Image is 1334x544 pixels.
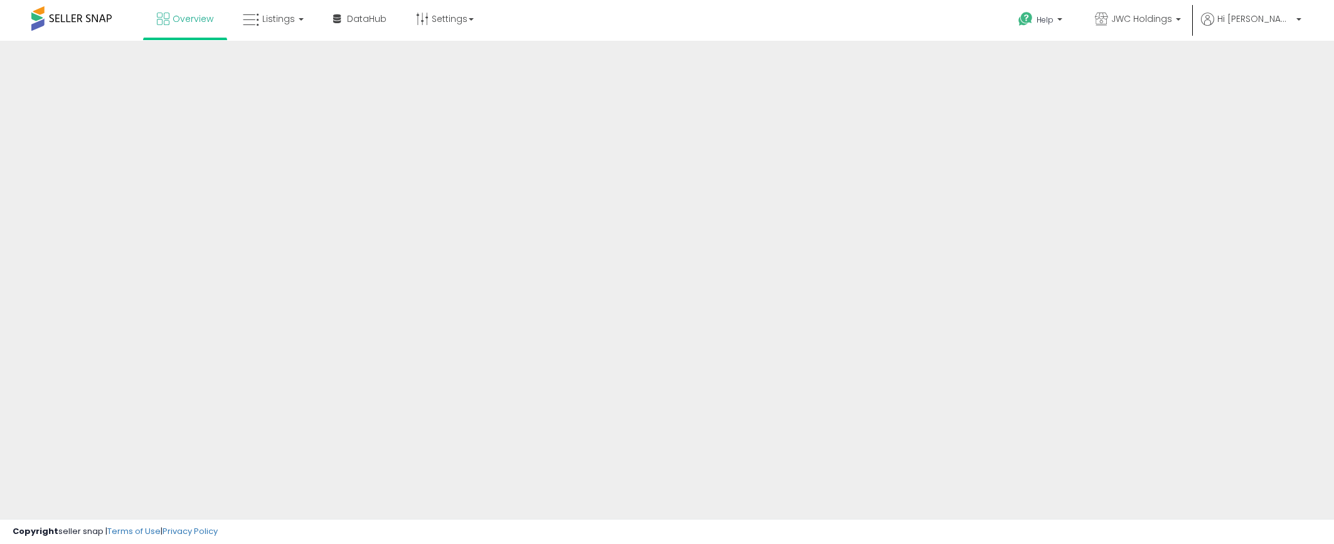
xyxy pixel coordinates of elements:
a: Help [1008,2,1075,41]
span: Hi [PERSON_NAME] [1217,13,1293,25]
span: JWC Holdings [1111,13,1172,25]
span: DataHub [347,13,387,25]
i: Get Help [1018,11,1033,27]
a: Hi [PERSON_NAME] [1201,13,1301,41]
a: Privacy Policy [163,525,218,537]
span: Listings [262,13,295,25]
strong: Copyright [13,525,58,537]
span: Help [1037,14,1054,25]
span: Overview [173,13,213,25]
div: seller snap | | [13,526,218,538]
a: Terms of Use [107,525,161,537]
